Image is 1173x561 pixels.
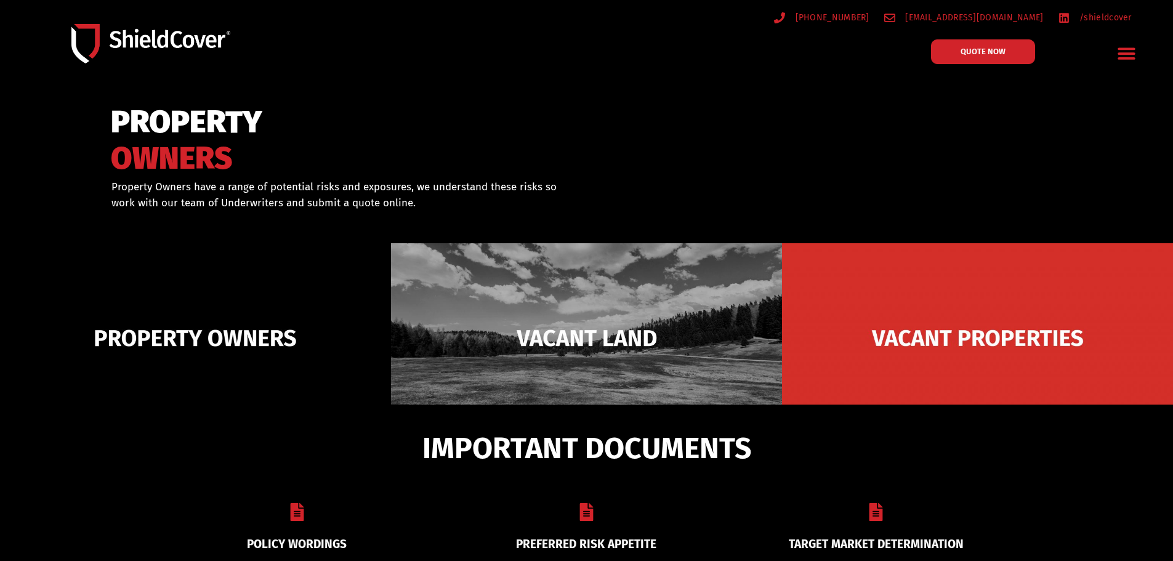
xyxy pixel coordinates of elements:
a: [PHONE_NUMBER] [774,10,869,25]
a: [EMAIL_ADDRESS][DOMAIN_NAME] [884,10,1044,25]
a: /shieldcover [1058,10,1132,25]
span: PROPERTY [111,110,262,135]
a: TARGET MARKET DETERMINATION [789,537,964,551]
a: QUOTE NOW [931,39,1035,64]
img: Shield-Cover-Underwriting-Australia-logo-full [71,24,230,63]
a: PREFERRED RISK APPETITE [516,537,656,551]
span: IMPORTANT DOCUMENTS [422,437,751,460]
span: /shieldcover [1076,10,1132,25]
span: QUOTE NOW [961,47,1006,55]
span: [PHONE_NUMBER] [792,10,869,25]
img: Vacant Land liability cover [391,243,782,433]
a: POLICY WORDINGS [247,537,347,551]
span: [EMAIL_ADDRESS][DOMAIN_NAME] [902,10,1043,25]
p: Property Owners have a range of potential risks and exposures, we understand these risks so work ... [111,179,571,211]
div: Menu Toggle [1113,39,1142,68]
